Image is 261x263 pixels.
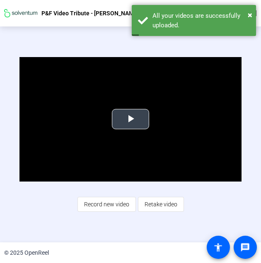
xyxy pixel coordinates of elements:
mat-icon: message [240,242,250,252]
span: × [248,10,252,20]
button: Play Video [112,109,149,129]
div: All your videos are successfully uploaded. [152,11,250,30]
button: Retake video [138,197,184,212]
span: Record new video [84,196,129,212]
mat-icon: accessibility [213,242,223,252]
button: Record new video [77,197,136,212]
p: P&F Video Tribute - [PERSON_NAME] [41,8,139,18]
div: © 2025 OpenReel [4,249,49,257]
div: Video Player [19,57,242,182]
button: Close [248,9,252,21]
img: OpenReel logo [4,9,37,17]
span: Retake video [145,196,177,212]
